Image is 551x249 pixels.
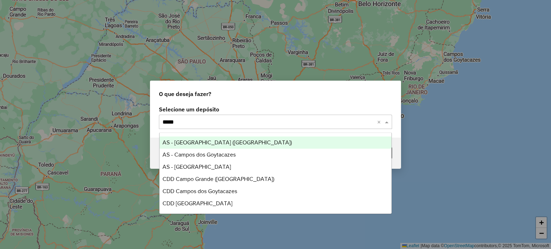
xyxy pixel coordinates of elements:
[159,133,392,214] ng-dropdown-panel: Options list
[377,118,383,126] span: Clear all
[163,152,236,158] span: AS - Campos dos Goytacazes
[163,188,237,194] span: CDD Campos dos Goytacazes
[163,176,274,182] span: CDD Campo Grande ([GEOGRAPHIC_DATA])
[163,200,232,206] span: CDD [GEOGRAPHIC_DATA]
[159,105,392,114] label: Selecione um depósito
[163,164,231,170] span: AS - [GEOGRAPHIC_DATA]
[163,139,292,145] span: AS - [GEOGRAPHIC_DATA] ([GEOGRAPHIC_DATA])
[159,90,211,98] span: O que deseja fazer?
